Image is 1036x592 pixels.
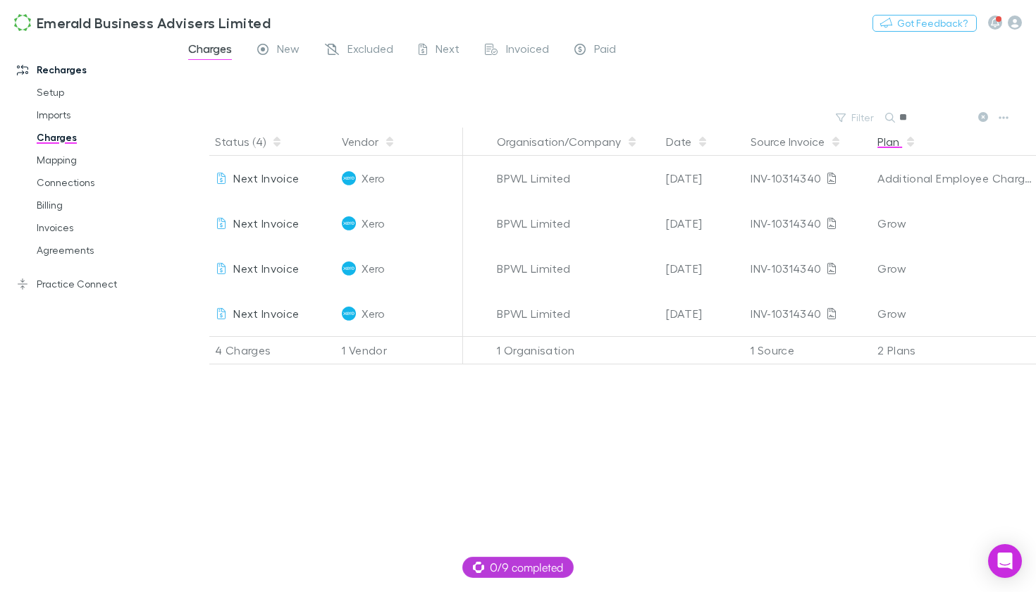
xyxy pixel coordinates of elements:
[362,291,385,336] span: Xero
[877,128,916,156] button: Plan
[988,544,1022,578] div: Open Intercom Messenger
[594,42,616,60] span: Paid
[660,246,745,291] div: [DATE]
[342,307,356,321] img: Xero's Logo
[342,171,356,185] img: Xero's Logo
[336,336,463,364] div: 1 Vendor
[745,336,872,364] div: 1 Source
[877,201,1035,246] div: Grow
[497,156,655,201] div: BPWL Limited
[751,156,866,201] div: INV-10314340
[877,156,1035,201] div: Additional Employee Charges
[23,81,173,104] a: Setup
[660,201,745,246] div: [DATE]
[209,336,336,364] div: 4 Charges
[751,128,841,156] button: Source Invoice
[436,42,460,60] span: Next
[506,42,549,60] span: Invoiced
[497,291,655,336] div: BPWL Limited
[23,104,173,126] a: Imports
[497,201,655,246] div: BPWL Limited
[872,15,977,32] button: Got Feedback?
[660,156,745,201] div: [DATE]
[3,273,173,295] a: Practice Connect
[23,239,173,261] a: Agreements
[751,246,866,291] div: INV-10314340
[233,307,299,320] span: Next Invoice
[23,171,173,194] a: Connections
[666,128,708,156] button: Date
[233,216,299,230] span: Next Invoice
[362,156,385,201] span: Xero
[877,291,1035,336] div: Grow
[23,149,173,171] a: Mapping
[342,216,356,230] img: Xero's Logo
[215,128,283,156] button: Status (4)
[6,6,279,39] a: Emerald Business Advisers Limited
[362,246,385,291] span: Xero
[3,58,173,81] a: Recharges
[37,14,271,31] h3: Emerald Business Advisers Limited
[14,14,31,31] img: Emerald Business Advisers Limited's Logo
[491,336,660,364] div: 1 Organisation
[660,291,745,336] div: [DATE]
[342,128,395,156] button: Vendor
[342,261,356,276] img: Xero's Logo
[362,201,385,246] span: Xero
[233,171,299,185] span: Next Invoice
[23,194,173,216] a: Billing
[188,42,232,60] span: Charges
[233,261,299,275] span: Next Invoice
[497,128,638,156] button: Organisation/Company
[751,201,866,246] div: INV-10314340
[877,246,1035,291] div: Grow
[497,246,655,291] div: BPWL Limited
[23,216,173,239] a: Invoices
[23,126,173,149] a: Charges
[277,42,300,60] span: New
[751,291,866,336] div: INV-10314340
[829,109,882,126] button: Filter
[347,42,393,60] span: Excluded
